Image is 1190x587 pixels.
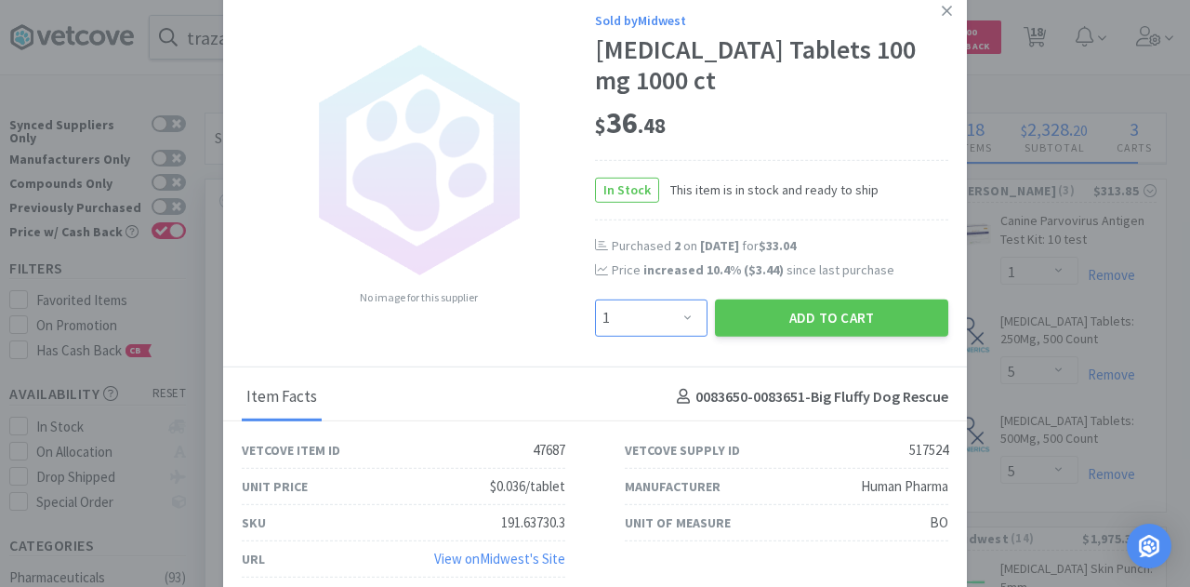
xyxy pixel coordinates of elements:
button: Add to Cart [715,299,948,336]
span: 2 [674,237,681,254]
div: Purchased on for [612,237,948,256]
div: Unit of Measure [625,512,731,532]
div: Unit Price [242,475,308,496]
img: no_image.png [297,39,539,281]
div: [MEDICAL_DATA] Tablets 100 mg 1000 ct [595,34,948,97]
h4: 0083650-0083651 - Big Fluffy Dog Rescue [669,385,948,409]
div: Open Intercom Messenger [1127,524,1171,568]
div: Vetcove Supply ID [625,439,740,460]
a: View onMidwest's Site [434,550,565,567]
span: $3.44 [748,261,779,278]
span: 36 [595,104,666,141]
div: Human Pharma [861,475,948,498]
div: Manufacturer [625,475,721,496]
span: increased 10.4 % ( ) [643,261,784,278]
div: Item Facts [242,374,322,420]
div: 191.63730.3 [501,512,565,534]
div: Price since last purchase [612,260,948,280]
div: URL [242,548,265,568]
div: $0.036/tablet [490,475,565,498]
div: Vetcove Item ID [242,439,340,460]
span: This item is in stock and ready to ship [659,180,879,200]
span: [DATE] [700,237,739,254]
div: 517524 [909,439,948,461]
span: $33.04 [759,237,796,254]
span: No image for this supplier [360,288,478,306]
div: BO [930,512,948,534]
span: . 48 [638,113,666,139]
span: $ [595,113,606,139]
div: 47687 [533,439,565,461]
div: SKU [242,512,266,532]
div: Sold by Midwest [595,9,948,30]
span: In Stock [596,179,658,202]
